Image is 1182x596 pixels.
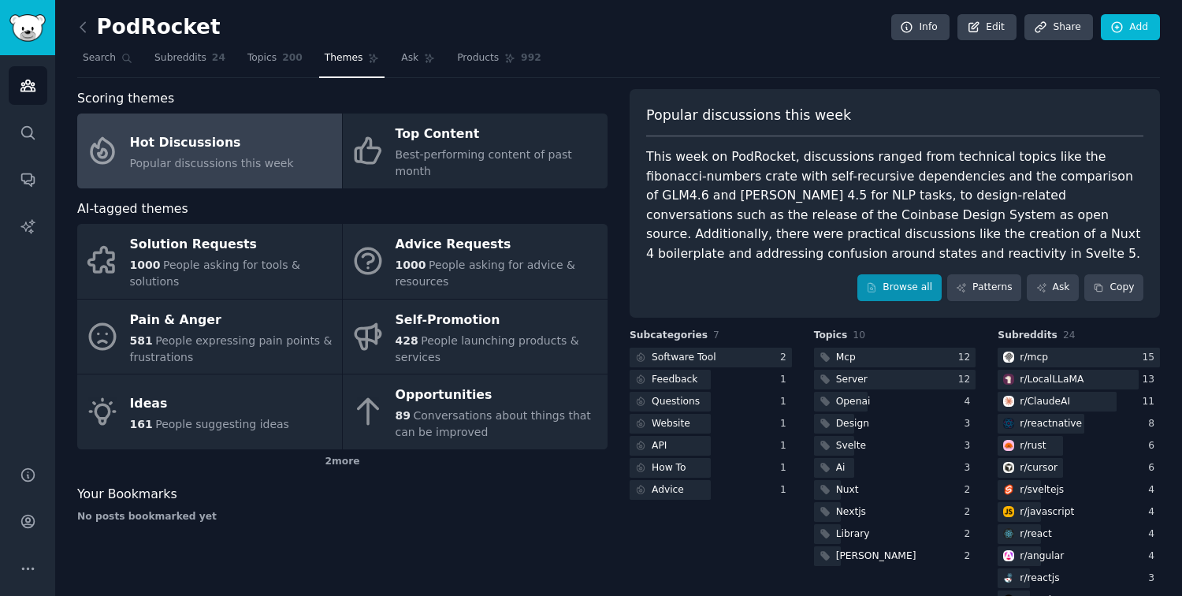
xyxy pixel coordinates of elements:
span: 24 [1063,330,1076,341]
div: 12 [958,351,976,365]
span: 7 [713,330,719,341]
a: How To1 [630,458,792,478]
span: Products [457,51,499,65]
a: Feedback1 [630,370,792,389]
img: mcp [1003,352,1014,363]
div: Advice Requests [396,233,600,258]
span: 581 [130,334,153,347]
span: People launching products & services [396,334,579,363]
span: 89 [396,409,411,422]
div: 15 [1142,351,1160,365]
span: Subreddits [154,51,206,65]
span: Themes [325,51,363,65]
a: reactr/react4 [998,524,1160,544]
a: Opportunities89Conversations about things that can be improved [343,374,608,449]
div: Mcp [836,351,856,365]
div: 2 [780,351,792,365]
span: Scoring themes [77,89,174,109]
img: LocalLLaMA [1003,374,1014,385]
div: 3 [965,461,976,475]
span: Popular discussions this week [646,106,851,125]
div: 2 [965,483,976,497]
div: Ai [836,461,846,475]
img: javascript [1003,506,1014,517]
div: 6 [1148,439,1160,453]
a: Topics200 [242,46,308,78]
div: r/ angular [1020,549,1064,564]
span: 161 [130,418,153,430]
span: 10 [853,330,865,341]
div: 1 [780,373,792,387]
div: Nuxt [836,483,859,497]
div: API [652,439,667,453]
a: Svelte3 [814,436,976,456]
a: reactnativer/reactnative8 [998,414,1160,434]
a: Software Tool2 [630,348,792,367]
span: AI-tagged themes [77,199,188,219]
span: 200 [282,51,303,65]
div: r/ ClaudeAI [1020,395,1070,409]
a: Server12 [814,370,976,389]
div: 8 [1148,417,1160,431]
img: cursor [1003,462,1014,473]
a: cursorr/cursor6 [998,458,1160,478]
a: reactjsr/reactjs3 [998,568,1160,588]
span: Subcategories [630,329,708,343]
img: angular [1003,550,1014,561]
div: r/ react [1020,527,1052,542]
img: rust [1003,440,1014,451]
span: Popular discussions this week [130,157,294,169]
div: Top Content [396,122,600,147]
div: Questions [652,395,700,409]
div: 1 [780,439,792,453]
div: Advice [652,483,684,497]
div: 3 [965,417,976,431]
a: Hot DiscussionsPopular discussions this week [77,114,342,188]
a: Add [1101,14,1160,41]
div: 1 [780,395,792,409]
a: Ask [1027,274,1079,301]
span: People asking for advice & resources [396,259,576,288]
span: 24 [212,51,225,65]
span: 428 [396,334,418,347]
span: People expressing pain points & frustrations [130,334,333,363]
a: javascriptr/javascript4 [998,502,1160,522]
a: [PERSON_NAME]2 [814,546,976,566]
span: Topics [247,51,277,65]
div: r/ mcp [1020,351,1048,365]
div: Nextjs [836,505,866,520]
a: Library2 [814,524,976,544]
div: 3 [965,439,976,453]
span: People asking for tools & solutions [130,259,300,288]
img: GummySearch logo [9,14,46,42]
div: 12 [958,373,976,387]
div: r/ rust [1020,439,1046,453]
div: Software Tool [652,351,716,365]
a: Design3 [814,414,976,434]
a: Openai4 [814,392,976,412]
div: Feedback [652,373,697,387]
a: rustr/rust6 [998,436,1160,456]
a: Mcp12 [814,348,976,367]
span: 1000 [396,259,426,271]
div: 6 [1148,461,1160,475]
a: Themes [319,46,385,78]
div: How To [652,461,686,475]
img: sveltejs [1003,484,1014,495]
div: Hot Discussions [130,130,294,155]
span: Subreddits [998,329,1057,343]
div: r/ reactnative [1020,417,1082,431]
span: 992 [521,51,541,65]
div: Website [652,417,690,431]
a: Edit [957,14,1017,41]
img: ClaudeAI [1003,396,1014,407]
div: r/ sveltejs [1020,483,1064,497]
a: Products992 [452,46,546,78]
a: angularr/angular4 [998,546,1160,566]
div: r/ LocalLLaMA [1020,373,1083,387]
div: No posts bookmarked yet [77,510,608,524]
div: 4 [965,395,976,409]
a: Share [1024,14,1092,41]
button: Copy [1084,274,1143,301]
div: 1 [780,483,792,497]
